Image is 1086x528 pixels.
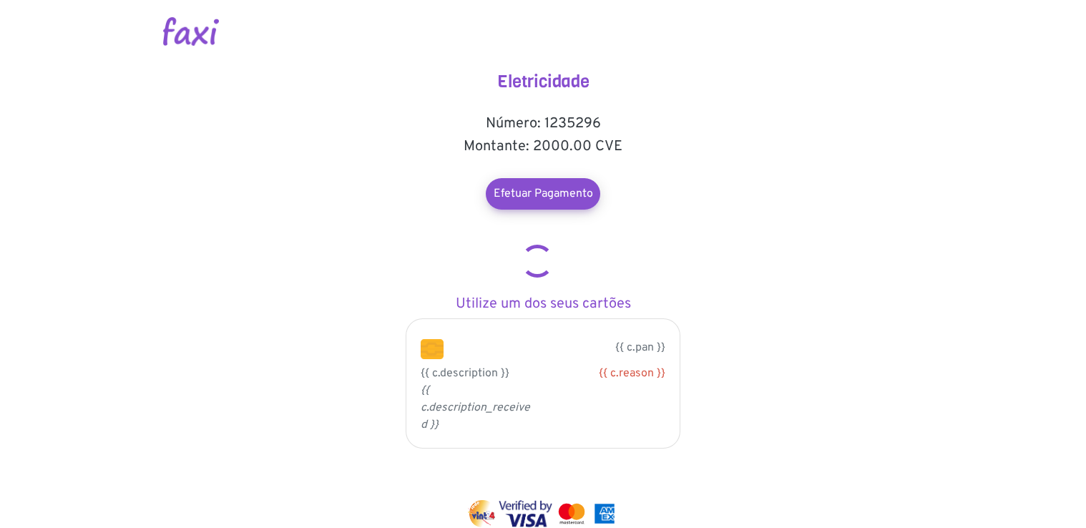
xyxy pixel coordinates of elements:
p: {{ c.pan }} [465,339,665,356]
i: {{ c.description_received }} [421,383,530,432]
h4: Eletricidade [400,72,686,92]
img: chip.png [421,339,444,359]
img: vinti4 [468,500,496,527]
img: mastercard [555,500,588,527]
img: visa [499,500,552,527]
h5: Montante: 2000.00 CVE [400,138,686,155]
h5: Utilize um dos seus cartões [400,295,686,313]
h5: Número: 1235296 [400,115,686,132]
div: {{ c.reason }} [554,365,665,382]
img: mastercard [591,500,618,527]
span: {{ c.description }} [421,366,509,381]
a: Efetuar Pagamento [486,178,600,210]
